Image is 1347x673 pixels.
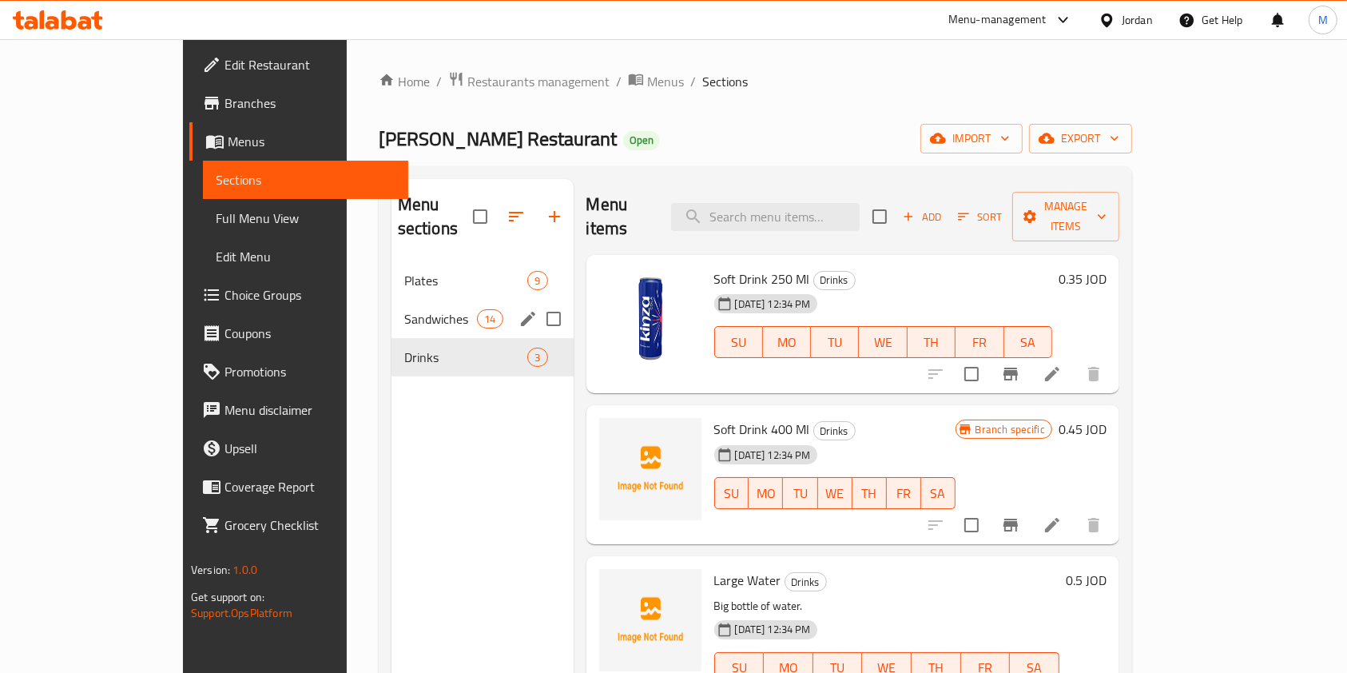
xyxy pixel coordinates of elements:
span: Branches [224,94,395,113]
a: Edit Restaurant [189,46,408,84]
span: Choice Groups [224,285,395,305]
span: Menus [228,132,395,151]
button: Add section [535,197,574,236]
div: Drinks [813,421,856,440]
a: Edit menu item [1043,516,1062,535]
span: Upsell [224,439,395,458]
button: delete [1075,506,1113,544]
span: Branch specific [969,422,1051,437]
span: WE [824,482,846,505]
span: Plates [404,271,528,290]
button: TU [811,326,859,358]
span: M [1318,11,1328,29]
span: Select all sections [463,200,497,233]
button: SU [714,477,749,509]
span: Menus [647,72,684,91]
span: Menu disclaimer [224,400,395,420]
span: [PERSON_NAME] Restaurant [379,121,617,157]
span: Add [900,208,944,226]
button: MO [749,477,783,509]
span: TH [859,482,880,505]
span: [DATE] 12:34 PM [729,622,817,637]
span: Select to update [955,357,988,391]
div: Drinks3 [391,338,574,376]
span: Coupons [224,324,395,343]
button: Branch-specific-item [991,506,1030,544]
span: TU [789,482,811,505]
button: SA [921,477,956,509]
img: Large Water [599,569,701,671]
span: Select section [863,200,896,233]
span: SA [1011,331,1046,354]
button: Branch-specific-item [991,355,1030,393]
span: Sort [958,208,1002,226]
li: / [436,72,442,91]
div: Drinks [785,572,827,591]
span: Full Menu View [216,209,395,228]
span: SA [928,482,949,505]
button: delete [1075,355,1113,393]
div: Sandwiches14edit [391,300,574,338]
span: Coverage Report [224,477,395,496]
button: FR [887,477,921,509]
a: Edit menu item [1043,364,1062,384]
span: Drinks [785,573,826,591]
a: Coupons [189,314,408,352]
a: Edit Menu [203,237,408,276]
span: Sandwiches [404,309,477,329]
span: SU [721,482,743,505]
button: MO [763,326,811,358]
button: WE [818,477,852,509]
span: SU [721,331,757,354]
span: [DATE] 12:34 PM [729,448,817,463]
span: FR [893,482,915,505]
span: Version: [191,560,230,580]
a: Choice Groups [189,276,408,314]
span: Drinks [814,422,855,440]
span: Soft Drink 400 Ml [714,417,810,441]
span: Promotions [224,362,395,381]
span: Grocery Checklist [224,516,395,535]
span: 3 [528,350,546,365]
span: Soft Drink 250 Ml [714,267,810,291]
h6: 0.5 JOD [1066,569,1107,591]
span: Get support on: [191,587,264,607]
button: Add [896,205,948,229]
span: Drinks [404,348,528,367]
span: 9 [528,273,546,289]
span: [DATE] 12:34 PM [729,297,817,312]
span: TH [914,331,949,354]
button: WE [859,326,907,358]
nav: breadcrumb [379,71,1132,92]
img: Soft Drink 250 Ml [599,268,701,370]
span: Edit Restaurant [224,55,395,74]
span: TU [817,331,852,354]
span: Sections [702,72,748,91]
a: Support.OpsPlatform [191,603,292,623]
a: Sections [203,161,408,199]
h2: Menu items [586,193,652,241]
nav: Menu sections [391,255,574,383]
a: Menus [628,71,684,92]
button: SA [1004,326,1052,358]
button: SU [714,326,763,358]
span: Open [623,133,660,147]
span: MO [755,482,777,505]
button: edit [516,307,540,331]
button: TU [783,477,817,509]
h6: 0.35 JOD [1059,268,1107,290]
button: FR [956,326,1003,358]
img: Soft Drink 400 Ml [599,418,701,520]
button: TH [908,326,956,358]
div: Open [623,131,660,150]
h2: Menu sections [398,193,473,241]
a: Promotions [189,352,408,391]
a: Upsell [189,429,408,468]
div: Plates9 [391,261,574,300]
span: export [1042,129,1119,149]
div: Jordan [1122,11,1153,29]
div: Menu-management [948,10,1047,30]
div: Drinks [813,271,856,290]
span: Manage items [1025,197,1107,237]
